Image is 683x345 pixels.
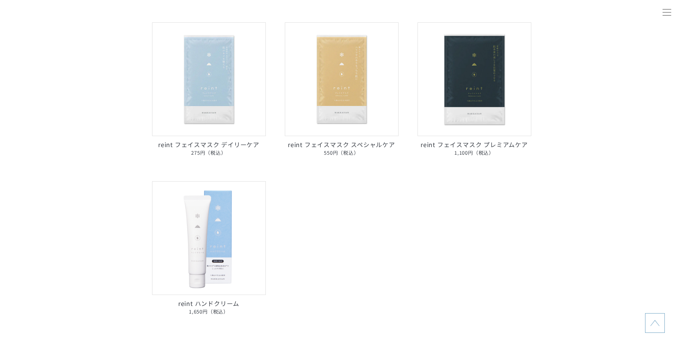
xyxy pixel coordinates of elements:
[152,149,266,157] span: 275円（税込）
[418,140,531,157] p: reint フェイスマスク プレミアムケア
[152,181,266,295] img: reint ハンドクリーム
[152,22,266,157] a: reint フェイスマスク デイリーケア reint フェイスマスク デイリーケア275円（税込）
[418,22,531,157] a: reint フェイスマスク プレミアムケア reint フェイスマスク プレミアムケア1,100円（税込）
[418,22,531,136] img: reint フェイスマスク プレミアムケア
[152,22,266,136] img: reint フェイスマスク デイリーケア
[152,181,266,316] a: reint ハンドクリーム reint ハンドクリーム1,650円（税込）
[152,308,266,316] span: 1,650円（税込）
[418,149,531,157] span: 1,100円（税込）
[650,318,659,328] img: topに戻る
[285,22,399,136] img: reint フェイスマスク スペシャルケア
[152,299,266,316] p: reint ハンドクリーム
[152,140,266,157] p: reint フェイスマスク デイリーケア
[285,140,399,157] p: reint フェイスマスク スペシャルケア
[285,149,399,157] span: 550円（税込）
[285,22,399,157] a: reint フェイスマスク スペシャルケア reint フェイスマスク スペシャルケア550円（税込）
